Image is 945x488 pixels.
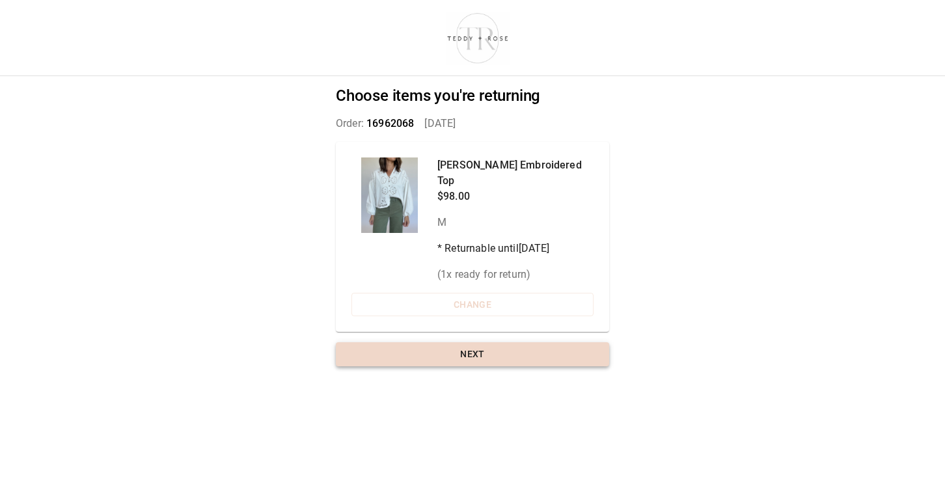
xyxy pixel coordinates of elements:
p: Order: [DATE] [336,116,609,131]
p: ( 1 x ready for return) [437,267,594,282]
p: * Returnable until [DATE] [437,241,594,256]
p: [PERSON_NAME] Embroidered Top [437,157,594,189]
button: Next [336,342,609,366]
span: 16962068 [366,117,414,129]
img: shop-teddyrose.myshopify.com-d93983e8-e25b-478f-b32e-9430bef33fdd [441,10,515,66]
button: Change [351,293,594,317]
h2: Choose items you're returning [336,87,609,105]
p: $98.00 [437,189,594,204]
p: M [437,215,594,230]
